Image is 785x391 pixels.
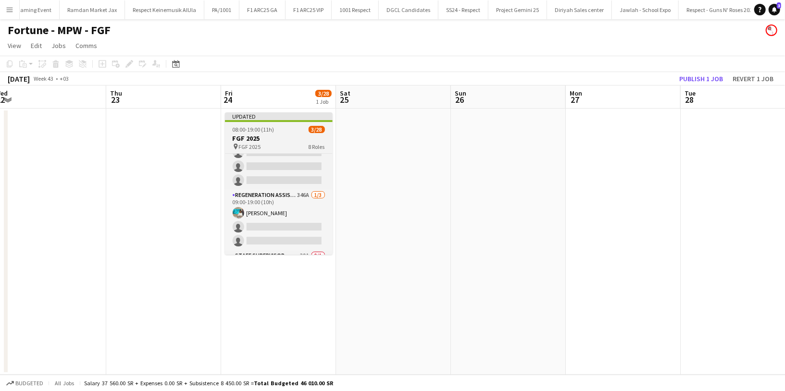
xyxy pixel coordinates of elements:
span: Budgeted [15,380,43,387]
a: Edit [27,39,46,52]
a: View [4,39,25,52]
span: Tue [685,89,696,98]
app-card-role: Mic Handler217A0/309:00-18:00 (9h) [225,129,333,190]
span: Week 43 [32,75,56,82]
a: Comms [72,39,101,52]
span: 3 [777,2,781,9]
span: Mon [570,89,582,98]
button: Jawlah - School Expo [612,0,679,19]
app-user-avatar: Yousef Alotaibi [766,24,777,36]
div: 1 Job [316,98,331,105]
span: Edit [31,41,42,50]
button: Respect - Guns N' Roses 2025 [679,0,763,19]
button: F1 ARC25 GA [239,0,286,19]
app-card-role: Regeneration Assistant346A1/309:00-19:00 (10h)[PERSON_NAME] [225,190,333,250]
span: Total Budgeted 46 010.00 SR [254,379,333,387]
h3: FGF 2025 [225,134,333,143]
button: Project Gemini 25 [488,0,547,19]
span: Comms [75,41,97,50]
span: 27 [568,94,582,105]
span: 08:00-19:00 (11h) [233,126,274,133]
button: SS24 - Respect [438,0,488,19]
button: 1001 Respect [332,0,379,19]
button: Revert 1 job [729,73,777,85]
button: Publish 1 job [675,73,727,85]
a: Jobs [48,39,70,52]
app-card-role: Staff Supervisor39A0/1 [225,250,333,283]
span: Sun [455,89,466,98]
span: Thu [110,89,122,98]
button: Respect Keinemusik AlUla [125,0,204,19]
span: 24 [224,94,233,105]
span: 3/28 [309,126,325,133]
button: F1 ARC25 VIP [286,0,332,19]
span: Sat [340,89,350,98]
span: 28 [683,94,696,105]
span: All jobs [53,379,76,387]
div: Salary 37 560.00 SR + Expenses 0.00 SR + Subsistence 8 450.00 SR = [84,379,333,387]
span: FGF 2025 [239,143,261,150]
span: Fri [225,89,233,98]
button: Diriyah Sales center [547,0,612,19]
span: 8 Roles [309,143,325,150]
span: 23 [109,94,122,105]
button: PA/1001 [204,0,239,19]
span: 3/28 [315,90,332,97]
div: Updated [225,112,333,120]
h1: Fortune - MPW - FGF [8,23,111,37]
a: 3 [769,4,780,15]
app-job-card: Updated08:00-19:00 (11h)3/28FGF 2025 FGF 20258 Roles Mic Handler217A0/309:00-18:00 (9h) Regenerat... [225,112,333,255]
span: View [8,41,21,50]
span: 25 [338,94,350,105]
div: [DATE] [8,74,30,84]
button: Budgeted [5,378,45,389]
div: +03 [60,75,69,82]
button: Ramdan Market Jax [60,0,125,19]
span: Jobs [51,41,66,50]
span: 26 [453,94,466,105]
button: DGCL Candidates [379,0,438,19]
